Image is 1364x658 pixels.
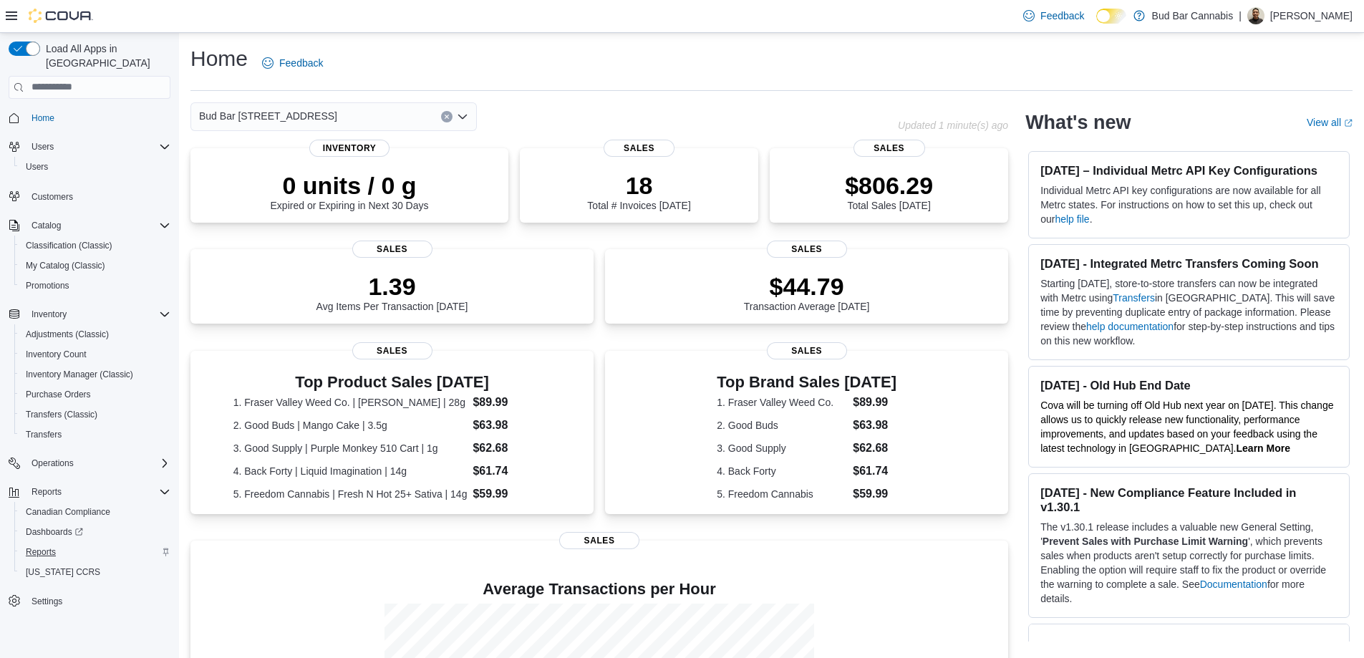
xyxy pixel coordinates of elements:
[853,485,896,503] dd: $59.99
[853,417,896,434] dd: $63.98
[20,563,170,581] span: Washington CCRS
[3,591,176,611] button: Settings
[587,171,690,211] div: Total # Invoices [DATE]
[40,42,170,70] span: Load All Apps in [GEOGRAPHIC_DATA]
[233,464,468,478] dt: 4. Back Forty | Liquid Imagination | 14g
[1025,111,1131,134] h2: What's new
[26,217,67,234] button: Catalog
[316,272,468,312] div: Avg Items Per Transaction [DATE]
[20,277,75,294] a: Promotions
[1086,321,1174,332] a: help documentation
[14,542,176,562] button: Reports
[26,306,170,323] span: Inventory
[744,272,870,312] div: Transaction Average [DATE]
[26,455,79,472] button: Operations
[20,523,89,541] a: Dashboards
[1040,163,1338,178] h3: [DATE] – Individual Metrc API Key Configurations
[767,342,847,359] span: Sales
[352,342,432,359] span: Sales
[3,107,176,128] button: Home
[717,487,847,501] dt: 5. Freedom Cannabis
[14,324,176,344] button: Adjustments (Classic)
[316,272,468,301] p: 1.39
[14,405,176,425] button: Transfers (Classic)
[26,260,105,271] span: My Catalog (Classic)
[20,386,97,403] a: Purchase Orders
[26,483,67,500] button: Reports
[26,526,83,538] span: Dashboards
[717,395,847,410] dt: 1. Fraser Valley Weed Co.
[457,111,468,122] button: Open list of options
[473,463,551,480] dd: $61.74
[20,326,115,343] a: Adjustments (Classic)
[26,593,68,610] a: Settings
[1040,276,1338,348] p: Starting [DATE], store-to-store transfers can now be integrated with Metrc using in [GEOGRAPHIC_D...
[20,277,170,294] span: Promotions
[1040,485,1338,514] h3: [DATE] - New Compliance Feature Included in v1.30.1
[14,562,176,582] button: [US_STATE] CCRS
[20,503,116,521] a: Canadian Compliance
[14,364,176,384] button: Inventory Manager (Classic)
[604,140,675,157] span: Sales
[26,240,112,251] span: Classification (Classic)
[845,171,933,211] div: Total Sales [DATE]
[32,458,74,469] span: Operations
[32,596,62,607] span: Settings
[26,161,48,173] span: Users
[3,453,176,473] button: Operations
[26,389,91,400] span: Purchase Orders
[26,506,110,518] span: Canadian Compliance
[20,426,67,443] a: Transfers
[1040,183,1338,226] p: Individual Metrc API key configurations are now available for all Metrc states. For instructions ...
[20,503,170,521] span: Canadian Compliance
[1055,213,1089,225] a: help file
[14,256,176,276] button: My Catalog (Classic)
[14,384,176,405] button: Purchase Orders
[20,523,170,541] span: Dashboards
[587,171,690,200] p: 18
[559,532,639,549] span: Sales
[233,374,551,391] h3: Top Product Sales [DATE]
[233,487,468,501] dt: 5. Freedom Cannabis | Fresh N Hot 25+ Sativa | 14g
[1247,7,1264,24] div: Eric C
[32,141,54,153] span: Users
[1040,520,1338,606] p: The v1.30.1 release includes a valuable new General Setting, ' ', which prevents sales when produ...
[1040,378,1338,392] h3: [DATE] - Old Hub End Date
[853,440,896,457] dd: $62.68
[26,566,100,578] span: [US_STATE] CCRS
[473,394,551,411] dd: $89.99
[26,187,170,205] span: Customers
[26,110,60,127] a: Home
[26,138,170,155] span: Users
[14,236,176,256] button: Classification (Classic)
[1113,292,1155,304] a: Transfers
[1152,7,1234,24] p: Bud Bar Cannabis
[744,272,870,301] p: $44.79
[14,276,176,296] button: Promotions
[20,237,170,254] span: Classification (Classic)
[26,592,170,610] span: Settings
[20,257,111,274] a: My Catalog (Classic)
[26,409,97,420] span: Transfers (Classic)
[1307,117,1353,128] a: View allExternal link
[473,440,551,457] dd: $62.68
[1043,536,1248,547] strong: Prevent Sales with Purchase Limit Warning
[473,485,551,503] dd: $59.99
[20,406,103,423] a: Transfers (Classic)
[20,346,92,363] a: Inventory Count
[199,107,337,125] span: Bud Bar [STREET_ADDRESS]
[1017,1,1090,30] a: Feedback
[26,546,56,558] span: Reports
[717,418,847,432] dt: 2. Good Buds
[20,346,170,363] span: Inventory Count
[9,102,170,649] nav: Complex example
[20,426,170,443] span: Transfers
[32,220,61,231] span: Catalog
[352,241,432,258] span: Sales
[14,502,176,522] button: Canadian Compliance
[3,185,176,206] button: Customers
[256,49,329,77] a: Feedback
[14,344,176,364] button: Inventory Count
[853,394,896,411] dd: $89.99
[26,369,133,380] span: Inventory Manager (Classic)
